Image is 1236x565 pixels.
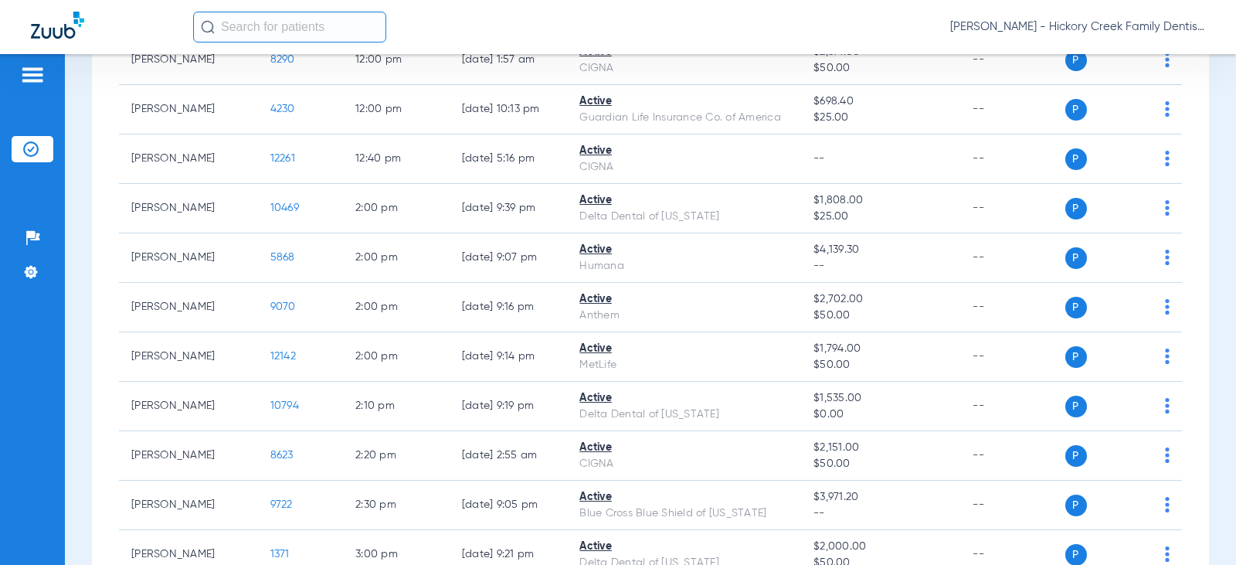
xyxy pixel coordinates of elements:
span: 12142 [270,351,296,362]
img: group-dot-blue.svg [1165,151,1170,166]
span: [PERSON_NAME] - Hickory Creek Family Dentistry [950,19,1205,35]
span: P [1065,396,1087,417]
span: 12261 [270,153,295,164]
td: [DATE] 9:05 PM [450,481,567,530]
img: Search Icon [201,20,215,34]
span: $3,971.20 [813,489,948,505]
span: $2,151.00 [813,440,948,456]
td: [DATE] 10:13 PM [450,85,567,134]
td: [PERSON_NAME] [119,184,258,233]
span: $25.00 [813,209,948,225]
td: [PERSON_NAME] [119,431,258,481]
div: Active [579,143,789,159]
img: group-dot-blue.svg [1165,497,1170,512]
span: $0.00 [813,407,948,423]
span: P [1065,99,1087,121]
td: [PERSON_NAME] [119,134,258,184]
span: 5868 [270,252,295,263]
td: [PERSON_NAME] [119,382,258,431]
td: 2:30 PM [343,481,450,530]
td: [DATE] 9:39 PM [450,184,567,233]
div: Active [579,291,789,308]
td: -- [960,283,1065,332]
img: Zuub Logo [31,12,84,39]
span: $2,702.00 [813,291,948,308]
span: $698.40 [813,94,948,110]
img: group-dot-blue.svg [1165,349,1170,364]
span: -- [813,505,948,522]
span: -- [813,153,825,164]
td: [DATE] 1:57 AM [450,36,567,85]
span: P [1065,297,1087,318]
td: -- [960,36,1065,85]
div: Delta Dental of [US_STATE] [579,407,789,423]
img: group-dot-blue.svg [1165,101,1170,117]
span: 4230 [270,104,295,114]
td: -- [960,332,1065,382]
span: P [1065,346,1087,368]
td: [PERSON_NAME] [119,481,258,530]
td: 2:00 PM [343,283,450,332]
td: [PERSON_NAME] [119,233,258,283]
td: 2:10 PM [343,382,450,431]
div: CIGNA [579,456,789,472]
td: [DATE] 2:55 AM [450,431,567,481]
td: [DATE] 9:19 PM [450,382,567,431]
span: P [1065,445,1087,467]
span: 8623 [270,450,294,461]
div: Active [579,489,789,505]
td: [DATE] 9:14 PM [450,332,567,382]
td: [PERSON_NAME] [119,36,258,85]
span: $1,808.00 [813,192,948,209]
span: P [1065,49,1087,71]
td: -- [960,431,1065,481]
div: Active [579,390,789,407]
div: Anthem [579,308,789,324]
span: 10794 [270,400,299,411]
img: group-dot-blue.svg [1165,250,1170,265]
div: Humana [579,258,789,274]
span: 1371 [270,549,290,560]
span: 9722 [270,499,293,510]
span: $50.00 [813,357,948,373]
div: CIGNA [579,159,789,175]
img: hamburger-icon [20,66,45,84]
td: [DATE] 9:16 PM [450,283,567,332]
span: $1,535.00 [813,390,948,407]
img: group-dot-blue.svg [1165,398,1170,414]
img: group-dot-blue.svg [1165,546,1170,562]
span: 8290 [270,54,295,65]
td: 2:00 PM [343,332,450,382]
td: 12:00 PM [343,36,450,85]
td: [DATE] 9:07 PM [450,233,567,283]
div: Active [579,341,789,357]
td: [DATE] 5:16 PM [450,134,567,184]
div: Active [579,539,789,555]
div: Guardian Life Insurance Co. of America [579,110,789,126]
span: $1,794.00 [813,341,948,357]
td: -- [960,85,1065,134]
td: 2:00 PM [343,233,450,283]
span: P [1065,495,1087,516]
span: 10469 [270,203,299,213]
span: P [1065,247,1087,269]
img: group-dot-blue.svg [1165,299,1170,315]
span: $2,000.00 [813,539,948,555]
span: P [1065,198,1087,220]
span: -- [813,258,948,274]
td: 2:20 PM [343,431,450,481]
img: group-dot-blue.svg [1165,52,1170,67]
div: Active [579,192,789,209]
td: [PERSON_NAME] [119,283,258,332]
div: CIGNA [579,60,789,77]
td: 2:00 PM [343,184,450,233]
td: -- [960,134,1065,184]
input: Search for patients [193,12,386,43]
img: group-dot-blue.svg [1165,448,1170,463]
td: -- [960,481,1065,530]
td: 12:40 PM [343,134,450,184]
td: -- [960,184,1065,233]
td: 12:00 PM [343,85,450,134]
td: [PERSON_NAME] [119,332,258,382]
div: Active [579,440,789,456]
